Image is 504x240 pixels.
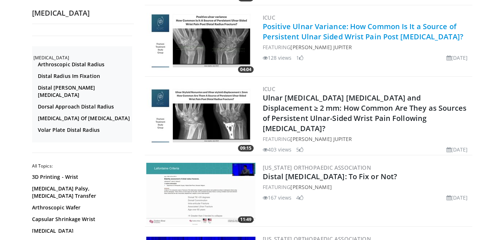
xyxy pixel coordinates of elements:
li: 167 views [263,194,292,201]
li: [DATE] [447,146,468,153]
div: FEATURING [263,135,471,143]
a: ICUC [263,14,275,21]
a: [MEDICAL_DATA] Of [MEDICAL_DATA] [38,115,130,122]
a: ICUC [263,85,275,93]
a: 11:49 [146,163,255,225]
li: 1 [296,54,303,62]
a: Positive Ulnar Variance: How Common Is It a Source of Persistent Ulnar Sided Wrist Pain Post [MED... [263,21,463,42]
span: 11:49 [238,216,254,223]
a: 3D Printing - Wrist [32,173,130,181]
li: 128 views [263,54,292,62]
li: 403 views [263,146,292,153]
h2: [MEDICAL_DATA] [33,55,132,61]
a: [US_STATE] Orthopaedic Association [263,164,372,171]
a: [PERSON_NAME] Jupiter [290,44,352,51]
a: Ulnar [MEDICAL_DATA] [MEDICAL_DATA] and Displacement ≥ 2 mm: How Common Are They as Sources of Pe... [263,93,467,133]
li: [DATE] [447,54,468,62]
span: 09:15 [238,145,254,152]
div: FEATURING [263,183,471,191]
span: 04:04 [238,66,254,73]
a: [MEDICAL_DATA] [32,227,130,235]
img: edc718b3-fb99-4e4c-bfea-852da0f872e8.jpg.300x170_q85_crop-smart_upscale.jpg [146,13,255,75]
div: FEATURING [263,43,471,51]
a: 09:15 [146,88,255,150]
a: Distal [PERSON_NAME][MEDICAL_DATA] [38,84,130,99]
a: Capsular Shrinkage Wrist [32,216,130,223]
a: [PERSON_NAME] [290,184,332,190]
h2: [MEDICAL_DATA] [32,8,134,18]
li: 4 [296,194,303,201]
a: Arthroscopic Distal Radius [38,61,130,68]
li: [DATE] [447,194,468,201]
a: [MEDICAL_DATA] Palsy, [MEDICAL_DATA] Transfer [32,185,130,200]
img: a1c8c2ab-f568-4173-8575-76e1e64e1da9.jpg.300x170_q85_crop-smart_upscale.jpg [146,88,255,150]
a: Arthroscopic Wafer [32,204,130,211]
a: Distal [MEDICAL_DATA]: To Fix or Not? [263,172,397,181]
a: Distal Radius Im Fixation [38,72,130,80]
a: [PERSON_NAME] Jupiter [290,135,352,142]
li: 5 [296,146,303,153]
h2: All Topics: [32,163,132,169]
a: Dorsal Approach Distal Radius [38,103,130,110]
a: 04:04 [146,13,255,75]
img: 365783d3-db54-4475-9174-6d47a0b6063a.300x170_q85_crop-smart_upscale.jpg [146,163,255,225]
a: Volar Plate Distal Radius [38,126,130,134]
